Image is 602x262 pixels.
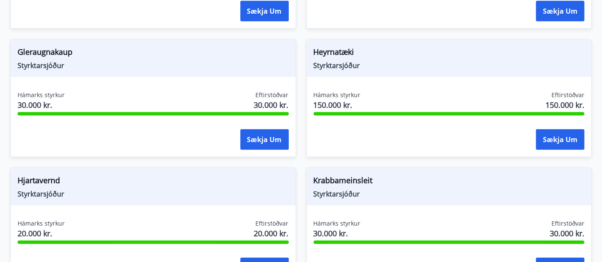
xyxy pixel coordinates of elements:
[545,99,584,110] span: 150.000 kr.
[18,228,65,239] span: 20.000 kr.
[314,219,361,228] span: Hámarks styrkur
[536,129,584,150] button: Sækja um
[314,175,585,189] span: Krabbameinsleit
[314,189,585,199] span: Styrktarsjóður
[256,219,289,228] span: Eftirstöðvar
[18,91,65,99] span: Hámarks styrkur
[551,91,584,99] span: Eftirstöðvar
[18,46,289,61] span: Gleraugnakaup
[314,228,361,239] span: 30.000 kr.
[551,219,584,228] span: Eftirstöðvar
[314,46,585,61] span: Heyrnatæki
[314,91,361,99] span: Hámarks styrkur
[240,1,289,21] button: Sækja um
[536,1,584,21] button: Sækja um
[254,99,289,110] span: 30.000 kr.
[18,175,289,189] span: Hjartavernd
[18,219,65,228] span: Hámarks styrkur
[240,129,289,150] button: Sækja um
[314,61,585,70] span: Styrktarsjóður
[18,99,65,110] span: 30.000 kr.
[18,61,289,70] span: Styrktarsjóður
[550,228,584,239] span: 30.000 kr.
[256,91,289,99] span: Eftirstöðvar
[254,228,289,239] span: 20.000 kr.
[314,99,361,110] span: 150.000 kr.
[18,189,289,199] span: Styrktarsjóður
